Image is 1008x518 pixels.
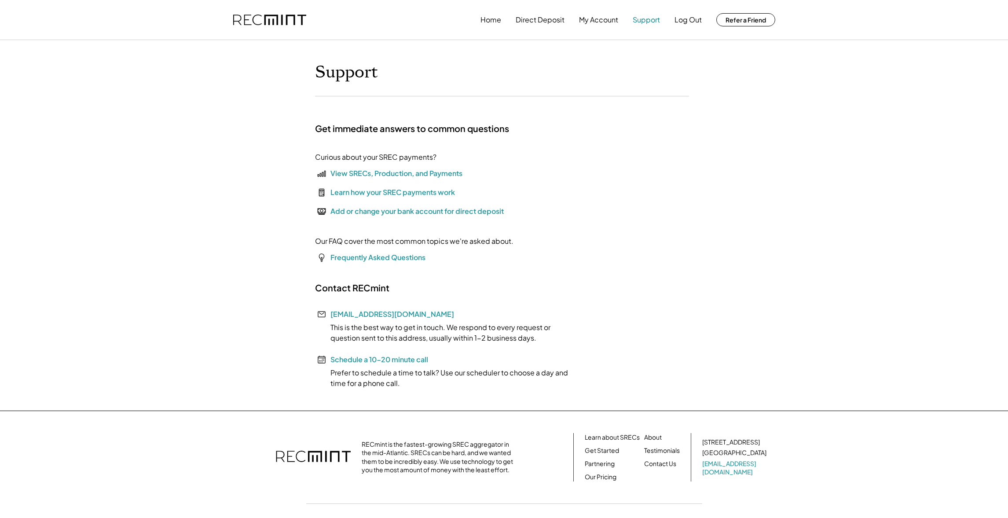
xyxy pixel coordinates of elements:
a: Get Started [585,446,619,455]
button: Refer a Friend [716,13,775,26]
a: [EMAIL_ADDRESS][DOMAIN_NAME] [702,459,768,477]
h2: Get immediate answers to common questions [315,123,509,134]
a: Contact Us [644,459,676,468]
h1: Support [315,62,378,83]
h2: Contact RECmint [315,282,389,294]
a: Partnering [585,459,615,468]
a: Frequently Asked Questions [330,253,425,262]
button: Direct Deposit [516,11,564,29]
div: RECmint is the fastest-growing SREC aggregator in the mid-Atlantic. SRECs can be hard, and we wan... [362,440,518,474]
div: Prefer to schedule a time to talk? Use our scheduler to choose a day and time for a phone call. [315,367,579,389]
img: recmint-logotype%403x.png [276,442,351,473]
button: Home [480,11,501,29]
a: Testimonials [644,446,680,455]
div: Add or change your bank account for direct deposit [330,206,504,217]
a: [EMAIL_ADDRESS][DOMAIN_NAME] [330,309,454,319]
button: Log Out [674,11,702,29]
div: Learn how your SREC payments work [330,187,455,198]
a: About [644,433,662,442]
a: Schedule a 10-20 minute call [330,355,428,364]
div: [STREET_ADDRESS] [702,438,760,447]
img: recmint-logotype%403x.png [233,15,306,26]
a: Learn about SRECs [585,433,640,442]
div: [GEOGRAPHIC_DATA] [702,448,766,457]
a: Our Pricing [585,473,616,481]
div: This is the best way to get in touch. We respond to every request or question sent to this addres... [315,322,579,343]
button: Support [633,11,660,29]
button: My Account [579,11,618,29]
div: Our FAQ cover the most common topics we're asked about. [315,236,513,246]
div: View SRECs, Production, and Payments [330,168,462,179]
div: Curious about your SREC payments? [315,152,436,162]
